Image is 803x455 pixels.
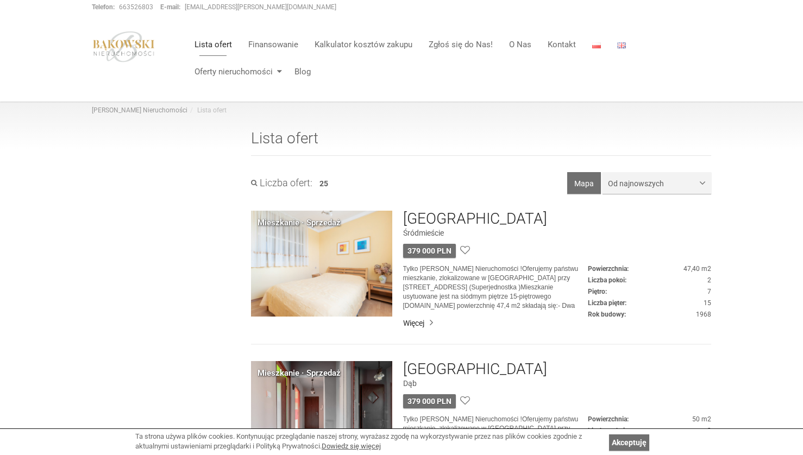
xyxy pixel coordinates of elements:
strong: Telefon: [92,3,115,11]
a: Dowiedz się więcej [322,442,381,450]
div: 379 000 PLN [403,244,456,258]
a: Kalkulator kosztów zakupu [306,34,421,55]
dd: 7 [588,287,711,296]
li: Lista ofert [187,106,227,115]
a: Kontakt [539,34,584,55]
a: [GEOGRAPHIC_DATA] [403,211,547,227]
a: [EMAIL_ADDRESS][PERSON_NAME][DOMAIN_NAME] [185,3,336,11]
p: Tylko [PERSON_NAME] Nieruchomości !Oferujemy państwu mieszkanie, zlokalizowane w [GEOGRAPHIC_DATA... [403,264,588,311]
a: Lista ofert [186,34,240,55]
dt: Piętro: [588,287,607,296]
div: Mieszkanie · Sprzedaż [258,368,341,379]
dd: 1968 [588,310,711,319]
a: Zgłoś się do Nas! [421,34,501,55]
span: 25 [319,179,328,188]
dt: Powierzchnia: [588,415,629,424]
figure: Śródmieście [403,227,711,238]
a: Więcej [403,318,711,328]
a: Finansowanie [240,34,306,55]
a: Blog [286,61,311,83]
dt: Liczba pokoi: [588,276,626,285]
h1: Lista ofert [251,130,712,156]
img: Polski [592,42,601,48]
img: logo [92,31,156,62]
dd: 3 [588,426,711,435]
dt: Powierzchnia: [588,264,629,274]
figure: Dąb [403,378,711,389]
a: [GEOGRAPHIC_DATA] [403,361,547,378]
img: Mieszkanie Sprzedaż Katowice Śródmieście Aleja Wojciecha Korfantego [251,211,392,317]
img: English [617,42,626,48]
dt: Liczba pokoi: [588,426,626,435]
div: 379 000 PLN [403,394,456,408]
strong: E-mail: [160,3,180,11]
a: Akceptuję [609,434,649,451]
dd: 2 [588,276,711,285]
dd: 50 m2 [588,415,711,424]
div: Ta strona używa plików cookies. Kontynuując przeglądanie naszej strony, wyrażasz zgodę na wykorzy... [135,432,604,452]
dd: 15 [588,299,711,308]
h3: Liczba ofert: [251,178,312,188]
a: O Nas [501,34,539,55]
button: Mapa [567,172,601,194]
a: 663526803 [119,3,153,11]
span: Od najnowszych [608,178,698,189]
a: Oferty nieruchomości [186,61,286,83]
a: [PERSON_NAME] Nieruchomości [92,106,187,114]
dt: Liczba pięter: [588,299,626,308]
dd: 47,40 m2 [588,264,711,274]
button: Od najnowszych [603,172,711,194]
dt: Rok budowy: [588,310,626,319]
div: Mieszkanie · Sprzedaż [258,217,341,229]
